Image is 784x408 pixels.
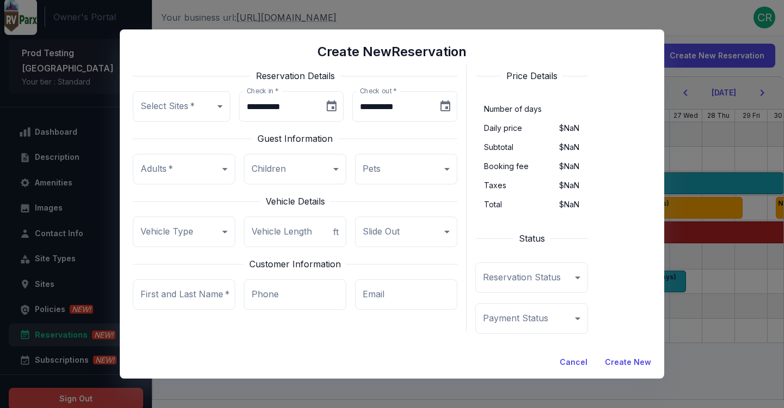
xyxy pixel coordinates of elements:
[550,157,588,176] td: $NaN
[551,351,596,374] button: Cancel
[550,119,588,138] td: $NaN
[260,195,330,208] span: Vehicle Details
[550,195,588,214] td: $NaN
[434,95,456,117] button: Choose date
[475,157,550,176] td: Booking fee
[513,232,550,245] span: Status
[475,176,550,195] td: Taxes
[250,69,340,82] span: Reservation Details
[333,225,339,238] p: ft
[475,100,550,118] td: Number of days
[501,69,562,82] span: Price Details
[120,29,664,61] h2: Create New Reservation
[550,176,588,195] td: $NaN
[252,132,338,145] span: Guest Information
[550,138,588,157] td: $NaN
[475,138,550,157] td: Subtotal
[321,95,342,117] button: Choose date
[360,86,397,95] label: Check out
[247,86,279,95] label: Check in
[596,351,660,374] button: Create New
[244,257,346,271] span: Customer Information
[475,119,550,138] td: Daily price
[475,195,550,214] td: Total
